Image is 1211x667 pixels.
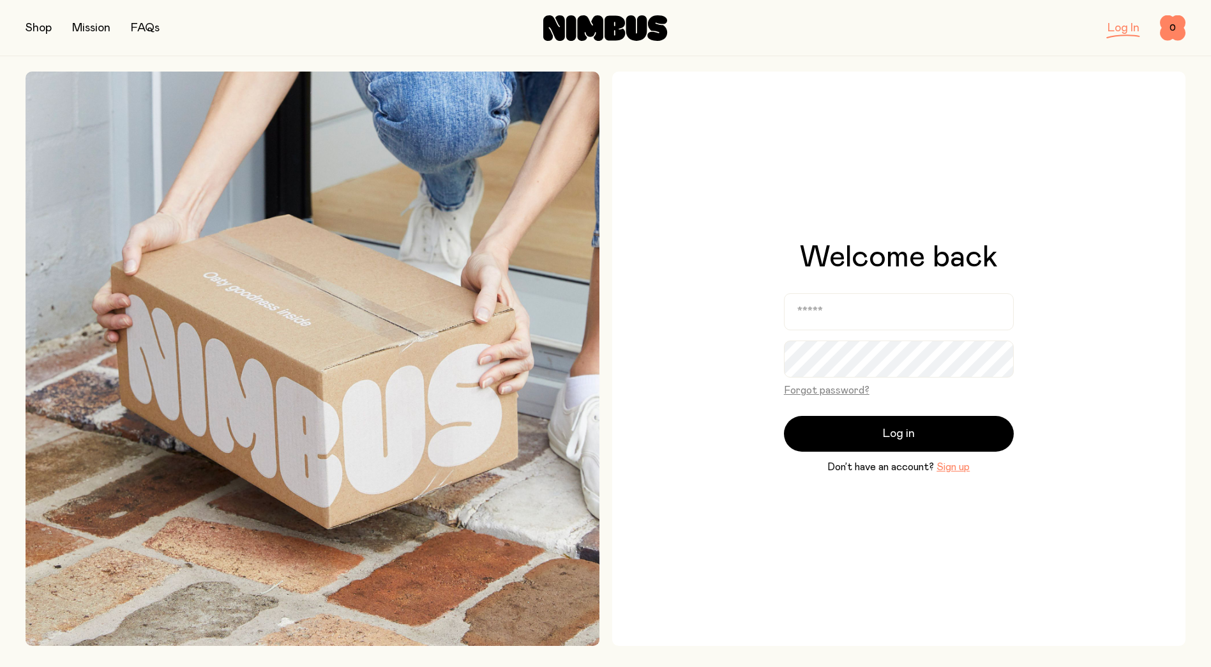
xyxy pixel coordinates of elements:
[131,22,160,34] a: FAQs
[800,242,998,273] h1: Welcome back
[883,425,915,443] span: Log in
[1108,22,1140,34] a: Log In
[936,459,970,475] button: Sign up
[26,72,599,646] img: Picking up Nimbus mailer from doorstep
[784,383,869,398] button: Forgot password?
[784,416,1014,452] button: Log in
[72,22,110,34] a: Mission
[1160,15,1185,41] button: 0
[827,459,934,475] span: Don’t have an account?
